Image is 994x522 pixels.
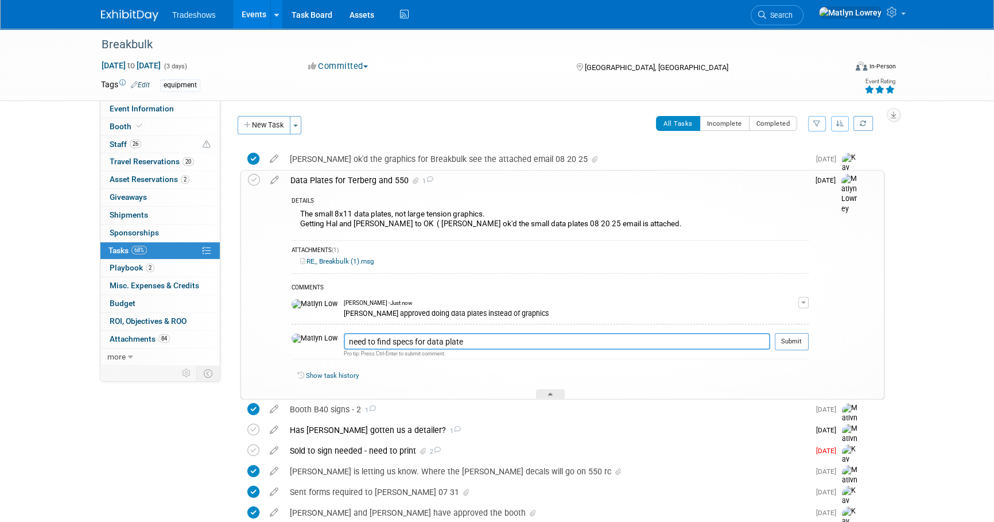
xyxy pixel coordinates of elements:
[292,334,338,344] img: Matlyn Lowrey
[344,299,412,307] span: [PERSON_NAME] - Just now
[749,116,798,131] button: Completed
[100,295,220,312] a: Budget
[183,157,194,166] span: 20
[775,333,809,350] button: Submit
[110,228,159,237] span: Sponsorships
[292,207,809,234] div: The small 8x11 data plates, not large tension graphics. Getting Hal and [PERSON_NAME] to OK ( [PE...
[100,189,220,206] a: Giveaways
[853,116,873,131] a: Refresh
[110,104,174,113] span: Event Information
[816,509,842,517] span: [DATE]
[816,176,841,184] span: [DATE]
[100,260,220,277] a: Playbook2
[842,403,859,444] img: Matlyn Lowrey
[160,79,200,91] div: equipment
[284,441,809,461] div: Sold to sign needed - need to print
[816,426,842,434] span: [DATE]
[841,174,859,215] img: Matlyn Lowrey
[101,10,158,21] img: ExhibitDay
[101,79,150,92] td: Tags
[126,61,137,70] span: to
[818,6,882,19] img: Matlyn Lowrey
[816,155,842,163] span: [DATE]
[264,154,284,164] a: edit
[100,100,220,118] a: Event Information
[300,257,374,265] a: RE_ Breakbulk (1).msg
[816,488,842,496] span: [DATE]
[100,153,220,171] a: Travel Reservations20
[100,313,220,330] a: ROI, Objectives & ROO
[110,175,189,184] span: Asset Reservations
[816,467,842,475] span: [DATE]
[265,175,285,185] a: edit
[656,116,700,131] button: All Tasks
[842,444,859,485] img: Kay Reynolds
[197,366,220,381] td: Toggle Event Tabs
[110,299,135,308] span: Budget
[284,420,809,440] div: Has [PERSON_NAME] gotten us a detailer?
[100,331,220,348] a: Attachments84
[292,197,809,207] div: DETAILS
[98,34,828,55] div: Breakbulk
[584,63,728,72] span: [GEOGRAPHIC_DATA], [GEOGRAPHIC_DATA]
[842,465,859,506] img: Matlyn Lowrey
[110,157,194,166] span: Travel Reservations
[285,171,809,190] div: Data Plates for Terberg and 550
[292,283,809,295] div: COMMENTS
[361,407,376,414] span: 1
[100,136,220,153] a: Staff26
[163,63,187,70] span: (3 days)
[778,60,896,77] div: Event Format
[264,404,284,415] a: edit
[264,446,284,456] a: edit
[304,60,372,72] button: Committed
[264,508,284,518] a: edit
[284,149,809,169] div: [PERSON_NAME] ok'd the graphics for Breakbulk see the attached email 08 20 25
[110,192,147,202] span: Giveaways
[131,246,147,254] span: 68%
[284,462,809,481] div: [PERSON_NAME] is letting us know. Where the [PERSON_NAME] decals will go on 550 rc
[100,242,220,260] a: Tasks68%
[101,60,161,71] span: [DATE] [DATE]
[110,281,199,290] span: Misc. Expenses & Credits
[238,116,290,134] button: New Task
[264,466,284,477] a: edit
[428,448,441,455] span: 2
[446,427,461,435] span: 1
[137,123,142,129] i: Booth reservation complete
[110,263,154,272] span: Playbook
[700,116,750,131] button: Incomplete
[766,11,793,20] span: Search
[131,81,150,89] a: Edit
[292,246,809,256] div: ATTACHMENTS
[146,264,154,272] span: 2
[344,307,798,318] div: [PERSON_NAME] approved doing data plates instead of graphics
[284,400,809,419] div: Booth B40 signs - 2
[172,10,216,20] span: Tradeshows
[100,171,220,188] a: Asset Reservations2
[158,334,170,343] span: 84
[100,225,220,242] a: Sponsorships
[181,175,189,184] span: 2
[264,487,284,497] a: edit
[284,482,809,502] div: Sent forms required to [PERSON_NAME] 07 31
[864,79,895,84] div: Event Rating
[842,153,859,194] img: Kay Reynolds
[421,177,433,185] span: 1
[306,372,359,380] a: Show task history
[203,140,211,150] span: Potential Scheduling Conflict -- at least one attendee is tagged in another overlapping event.
[292,299,338,310] img: Matlyn Lowrey
[100,277,220,295] a: Misc. Expenses & Credits
[100,118,220,136] a: Booth
[177,366,197,381] td: Personalize Event Tab Strip
[344,350,770,357] div: Pro tip: Press Ctrl-Enter to submit comment.
[110,210,148,219] span: Shipments
[110,140,141,149] span: Staff
[842,424,859,465] img: Matlyn Lowrey
[100,207,220,224] a: Shipments
[110,316,187,326] span: ROI, Objectives & ROO
[816,405,842,413] span: [DATE]
[110,334,170,343] span: Attachments
[110,122,145,131] span: Booth
[108,246,147,255] span: Tasks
